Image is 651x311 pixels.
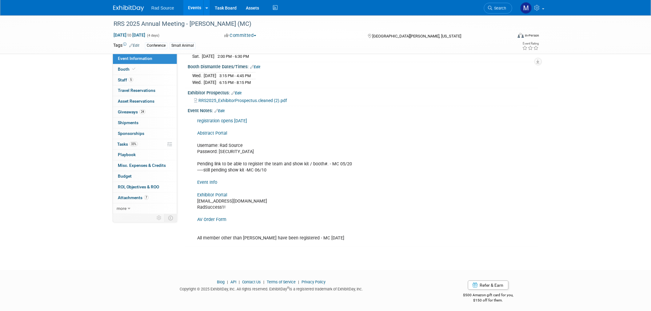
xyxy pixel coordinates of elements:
span: | [237,280,241,284]
a: Misc. Expenses & Credits [113,160,177,171]
a: Edit [214,109,225,113]
span: to [126,33,132,37]
td: Toggle Event Tabs [165,214,177,222]
a: AV Order Form [197,217,226,222]
div: Copyright © 2025 ExhibitDay, Inc. All rights reserved. ExhibitDay is a registered trademark of Ex... [113,285,429,292]
span: | [297,280,301,284]
span: 7 [144,195,149,200]
a: ROI, Objectives & ROO [113,182,177,192]
span: [DATE] [DATE] [113,32,146,38]
a: Edit [129,43,139,48]
span: Event Information [118,56,152,61]
a: Sponsorships [113,128,177,139]
div: Event Rating [522,42,539,45]
span: Tasks [117,142,138,147]
span: 2:00 PM - 6:30 PM [218,54,249,59]
span: Asset Reservations [118,99,154,104]
td: Wed. [192,79,204,86]
a: Booth [113,64,177,75]
a: Exhibitor Portal [197,192,227,198]
a: more [113,203,177,214]
span: Misc. Expenses & Credits [118,163,166,168]
span: RRS2025_ExhibitorProspectus.cleaned (2).pdf [198,98,287,103]
button: Committed [222,32,259,39]
a: Asset Reservations [113,96,177,107]
a: Playbook [113,150,177,160]
span: Giveaways [118,109,146,114]
a: RRS2025_ExhibitorProspectus.cleaned (2).pdf [194,98,287,103]
span: Search [492,6,506,10]
span: [GEOGRAPHIC_DATA][PERSON_NAME], [US_STATE] [372,34,461,38]
a: Refer & Earn [468,281,509,290]
div: Event Notes: [188,106,538,114]
a: Travel Reservations [113,85,177,96]
div: Booth Dismantle Dates/Times: [188,62,538,70]
span: 33% [130,142,138,146]
a: Budget [113,171,177,182]
div: Exhibitor Prospectus: [188,88,538,96]
div: In-Person [525,33,539,38]
a: Blog [217,280,225,284]
div: Event Format [476,32,539,41]
span: Budget [118,174,132,179]
a: Edit [250,65,260,69]
span: Booth [118,67,137,72]
span: 6:15 PM - 8:15 PM [219,80,251,85]
img: Format-Inperson.png [518,33,524,38]
a: Event Info [197,180,217,185]
img: ExhibitDay [113,5,144,11]
a: Search [484,3,512,14]
a: Abstract Portal [197,131,227,136]
span: | [262,280,266,284]
td: Wed. [192,73,204,79]
span: Shipments [118,120,138,125]
a: Event Information [113,53,177,64]
a: Giveaways24 [113,107,177,117]
span: Travel Reservations [118,88,155,93]
div: $500 Amazon gift card for you, [439,289,538,303]
a: registration opens [DATE] [197,118,247,124]
sup: ® [287,286,290,289]
span: Staff [118,77,133,82]
img: Melissa Conboy [520,2,532,14]
td: Personalize Event Tab Strip [154,214,165,222]
a: Contact Us [242,280,261,284]
td: Sat. [192,53,202,60]
td: Tags [113,42,139,49]
a: API [230,280,236,284]
span: Rad Source [151,6,174,10]
td: [DATE] [204,73,216,79]
a: Terms of Service [267,280,296,284]
span: 3:15 PM - 4:45 PM [219,73,251,78]
span: Playbook [118,152,136,157]
td: [DATE] [204,79,216,86]
span: Attachments [118,195,149,200]
span: ROI, Objectives & ROO [118,184,159,189]
i: Booth reservation complete [132,67,135,71]
div: RRS 2025 Annual Meeting - [PERSON_NAME] (MC) [111,18,503,30]
a: Edit [231,91,242,95]
a: Tasks33% [113,139,177,150]
span: | [226,280,230,284]
span: Sponsorships [118,131,144,136]
a: Privacy Policy [302,280,326,284]
div: Conference [145,42,167,49]
a: Shipments [113,118,177,128]
span: (4 days) [146,33,159,37]
div: $150 off for them. [439,298,538,303]
div: Small Animal [170,42,196,49]
div: Username: Rad Source Password: [SECURITY_DATA] Pending link to be able to register the team and s... [193,115,470,245]
span: 5 [129,77,133,82]
span: 24 [139,109,146,114]
span: more [117,206,126,211]
td: [DATE] [202,53,214,60]
a: Staff5 [113,75,177,85]
a: Attachments7 [113,193,177,203]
